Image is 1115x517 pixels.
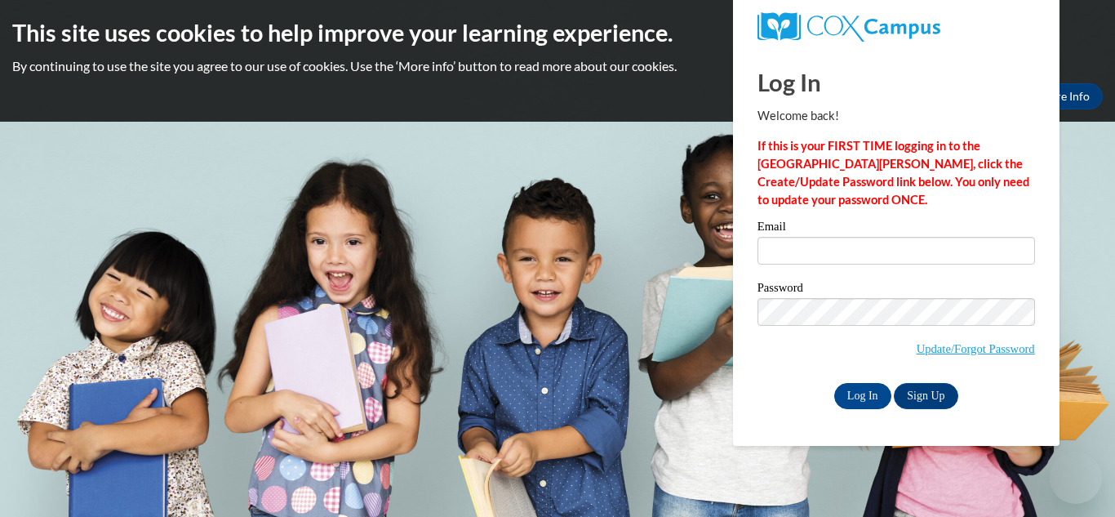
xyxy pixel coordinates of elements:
[917,342,1035,355] a: Update/Forgot Password
[757,221,1035,237] label: Email
[757,65,1035,99] h1: Log In
[757,282,1035,298] label: Password
[1050,452,1102,504] iframe: Button to launch messaging window
[894,383,957,409] a: Sign Up
[1026,83,1103,109] a: More Info
[757,12,940,42] img: COX Campus
[12,57,1103,75] p: By continuing to use the site you agree to our use of cookies. Use the ‘More info’ button to read...
[757,107,1035,125] p: Welcome back!
[834,383,891,409] input: Log In
[12,16,1103,49] h2: This site uses cookies to help improve your learning experience.
[757,139,1029,207] strong: If this is your FIRST TIME logging in to the [GEOGRAPHIC_DATA][PERSON_NAME], click the Create/Upd...
[757,12,1035,42] a: COX Campus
